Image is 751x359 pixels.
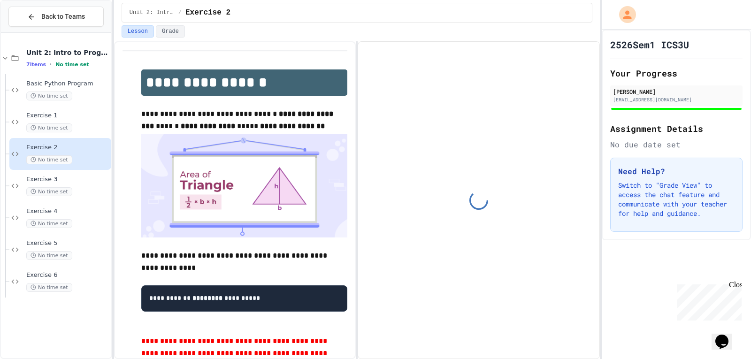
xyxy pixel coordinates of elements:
[610,122,743,135] h2: Assignment Details
[26,187,72,196] span: No time set
[26,112,109,120] span: Exercise 1
[26,61,46,68] span: 7 items
[609,4,638,25] div: My Account
[26,271,109,279] span: Exercise 6
[26,92,72,100] span: No time set
[130,9,175,16] span: Unit 2: Intro to Programming
[26,144,109,152] span: Exercise 2
[26,219,72,228] span: No time set
[178,9,182,16] span: /
[613,87,740,96] div: [PERSON_NAME]
[8,7,104,27] button: Back to Teams
[156,25,185,38] button: Grade
[26,48,109,57] span: Unit 2: Intro to Programming
[122,25,154,38] button: Lesson
[26,176,109,183] span: Exercise 3
[26,155,72,164] span: No time set
[26,251,72,260] span: No time set
[55,61,89,68] span: No time set
[4,4,65,60] div: Chat with us now!Close
[610,67,743,80] h2: Your Progress
[610,38,689,51] h1: 2526Sem1 ICS3U
[618,166,735,177] h3: Need Help?
[712,321,742,350] iframe: chat widget
[26,283,72,292] span: No time set
[610,139,743,150] div: No due date set
[185,7,230,18] span: Exercise 2
[673,281,742,321] iframe: chat widget
[618,181,735,218] p: Switch to "Grade View" to access the chat feature and communicate with your teacher for help and ...
[50,61,52,68] span: •
[613,96,740,103] div: [EMAIL_ADDRESS][DOMAIN_NAME]
[26,123,72,132] span: No time set
[26,80,109,88] span: Basic Python Program
[26,239,109,247] span: Exercise 5
[41,12,85,22] span: Back to Teams
[26,207,109,215] span: Exercise 4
